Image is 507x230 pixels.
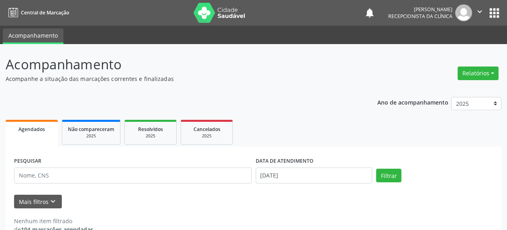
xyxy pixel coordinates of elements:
[14,217,93,225] div: Nenhum item filtrado
[21,9,69,16] span: Central de Marcação
[68,126,114,133] span: Não compareceram
[6,54,353,75] p: Acompanhamento
[138,126,163,133] span: Resolvidos
[6,75,353,83] p: Acompanhe a situação das marcações correntes e finalizadas
[14,167,252,184] input: Nome, CNS
[472,4,487,21] button: 
[388,6,452,13] div: [PERSON_NAME]
[14,195,62,209] button: Mais filtroskeyboard_arrow_down
[49,197,57,206] i: keyboard_arrow_down
[455,4,472,21] img: img
[388,13,452,20] span: Recepcionista da clínica
[475,7,484,16] i: 
[256,155,314,167] label: DATA DE ATENDIMENTO
[256,167,373,184] input: Selecione um intervalo
[193,126,220,133] span: Cancelados
[6,6,69,19] a: Central de Marcação
[14,155,41,167] label: PESQUISAR
[130,133,171,139] div: 2025
[377,97,448,107] p: Ano de acompanhamento
[18,126,45,133] span: Agendados
[187,133,227,139] div: 2025
[68,133,114,139] div: 2025
[487,6,501,20] button: apps
[376,169,401,182] button: Filtrar
[458,67,499,80] button: Relatórios
[364,7,375,18] button: notifications
[3,28,63,44] a: Acompanhamento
